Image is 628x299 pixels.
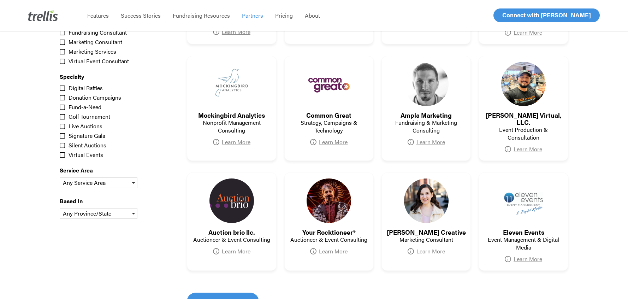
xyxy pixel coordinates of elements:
strong: Service Area [60,166,161,177]
a: Connect with [PERSON_NAME] [493,8,600,22]
p: Nonprofit Management Consulting [191,119,272,134]
img: Trellis [28,10,58,21]
div: Signature Gala [60,131,161,140]
p: Fundraising & Marketing Consulting [385,119,467,134]
strong: [PERSON_NAME] Virtual, LLC. [486,111,562,127]
a: Learn More [505,256,542,262]
a: Learn More [408,248,445,254]
p: Event Management & Digital Media [482,236,564,251]
span: Pricing [275,11,293,19]
p: Auctioneer & Event Consulting [191,236,272,244]
strong: Based In [60,197,161,208]
a: Learn More [505,146,542,152]
img: Your Rocktioneer® - Trellis Partner [307,178,351,223]
strong: Mockingbird Analytics [198,111,265,119]
p: Auctioneer & Event Consulting [288,236,370,244]
div: Marketing Consultant [60,38,161,46]
a: Learn More [310,139,348,145]
img: Common Great - Trellis Partner [307,62,351,106]
strong: Auction brio llc. [208,228,255,236]
span: Partners [242,11,263,19]
a: Learn More [213,248,250,254]
div: Any Province/State [60,209,137,218]
span: Fundraising Resources [173,11,230,19]
a: Features [81,12,115,19]
img: Borja Virtual, LLC. - Trellis Partner [501,62,546,106]
a: Pricing [269,12,299,19]
div: Golf Tournament [60,112,161,121]
a: Learn More [213,29,250,35]
div: Any Service Area [60,178,137,188]
div: Silent Auctions [60,141,161,149]
span: Connect with [PERSON_NAME] [502,11,591,19]
span: Success Stories [121,11,161,19]
div: Fund-a-Need [60,103,161,111]
img: Auction brio llc. - Trellis Partner [209,178,254,223]
a: Fundraising Resources [167,12,236,19]
strong: Ampla Marketing [401,111,452,119]
strong: Common Great [306,111,351,119]
div: Marketing Services [60,47,161,56]
p: Event Production & Consultation [482,126,564,141]
a: Learn More [310,248,348,254]
div: Digital Raffles [60,84,161,92]
div: Fundraising Consultant [60,28,161,37]
span: About [305,11,320,19]
span: Features [87,11,109,19]
a: Learn More [505,29,542,36]
img: Ampla Marketing - Trellis Partner [404,62,449,106]
a: About [299,12,326,19]
p: Marketing Consultant [385,236,467,244]
a: Partners [236,12,269,19]
p: Strategy, Campaigns & Technology [288,119,370,134]
strong: Your Rocktioneer® [302,228,355,236]
div: Virtual Event Consultant [60,57,161,65]
strong: Specialty [60,72,161,84]
a: Learn More [213,139,250,145]
div: Virtual Events [60,151,161,159]
img: Mockingbird Analytics - Trellis Partner [209,62,254,106]
img: Maria Bryan Creative - Trellis Partner [404,178,449,223]
strong: [PERSON_NAME] Creative [387,228,466,236]
a: Learn More [408,139,445,145]
strong: Eleven Events [503,228,544,236]
div: Donation Campaigns [60,93,161,102]
a: Success Stories [115,12,167,19]
div: Live Auctions [60,122,161,130]
img: Eleven Events - Trellis Partner [501,178,546,223]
